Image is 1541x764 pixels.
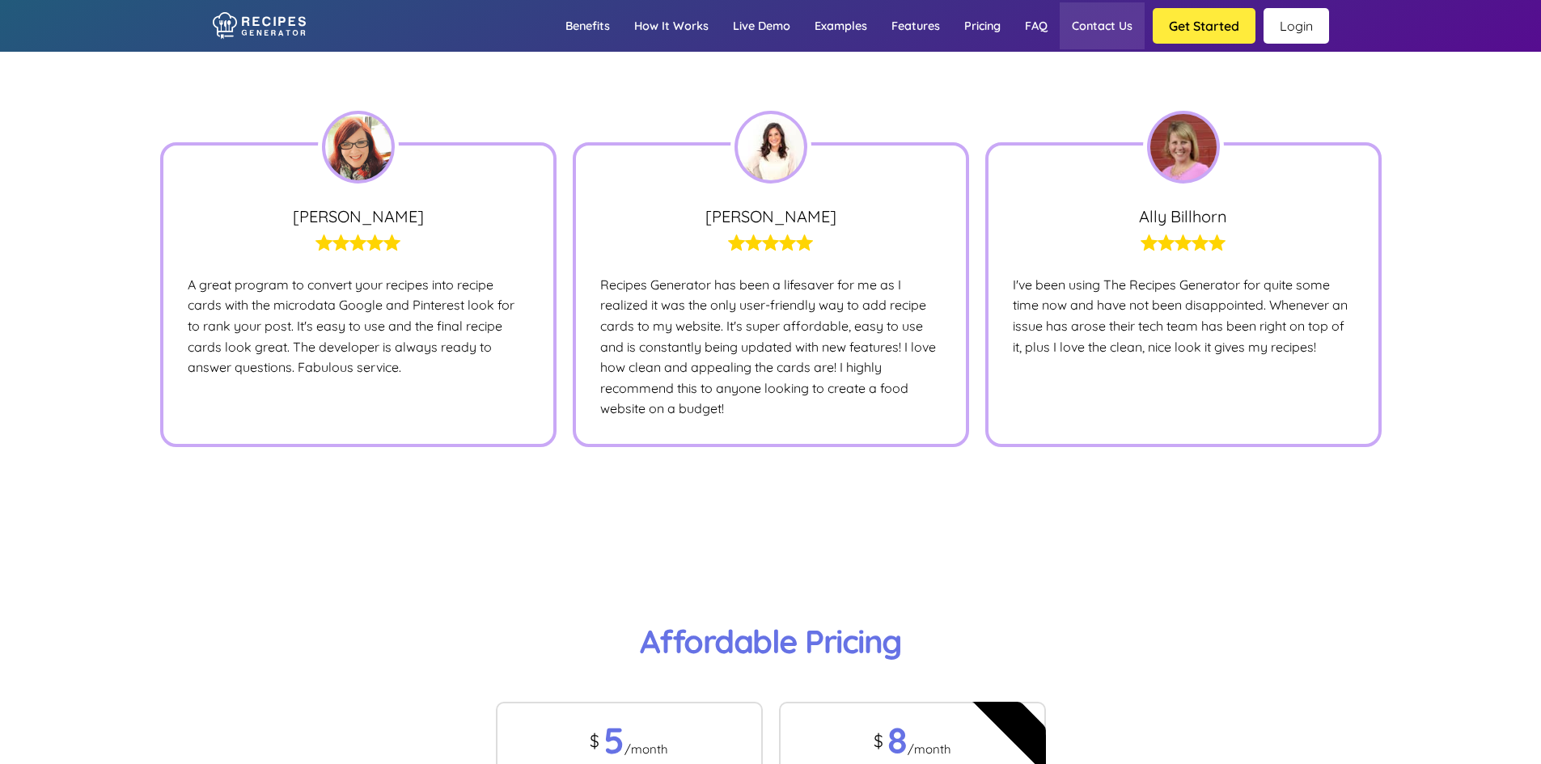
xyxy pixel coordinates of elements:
h3: Affordable Pricing [447,621,1094,661]
a: Features [879,2,952,49]
img: ally.jpg [1147,111,1220,184]
a: Login [1264,8,1329,44]
a: Examples [802,2,879,49]
p: Recipes Generator has been a lifesaver for me as I realized it was the only user-friendly way to ... [600,275,942,420]
img: jac.png [322,111,395,184]
span: /month [624,741,668,757]
p: I've been using The Recipes Generator for quite some time now and have not been disappointed. Whe... [1013,275,1354,357]
cite: [PERSON_NAME] [600,204,942,226]
a: How it works [622,2,721,49]
span: /month [908,741,951,757]
span: 8 [887,724,908,757]
span: $ [874,730,883,751]
span: 5 [603,724,624,757]
cite: [PERSON_NAME] [188,204,529,226]
button: Get Started [1153,8,1255,44]
a: Benefits [553,2,622,49]
span: $ [590,730,599,751]
p: A great program to convert your recipes into recipe cards with the microdata Google and Pinterest... [188,275,529,378]
img: christina.jpg [735,111,807,184]
a: Contact us [1060,2,1145,49]
cite: Ally Billhorn [1013,204,1354,226]
a: Live demo [721,2,802,49]
a: FAQ [1013,2,1060,49]
a: Pricing [952,2,1013,49]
